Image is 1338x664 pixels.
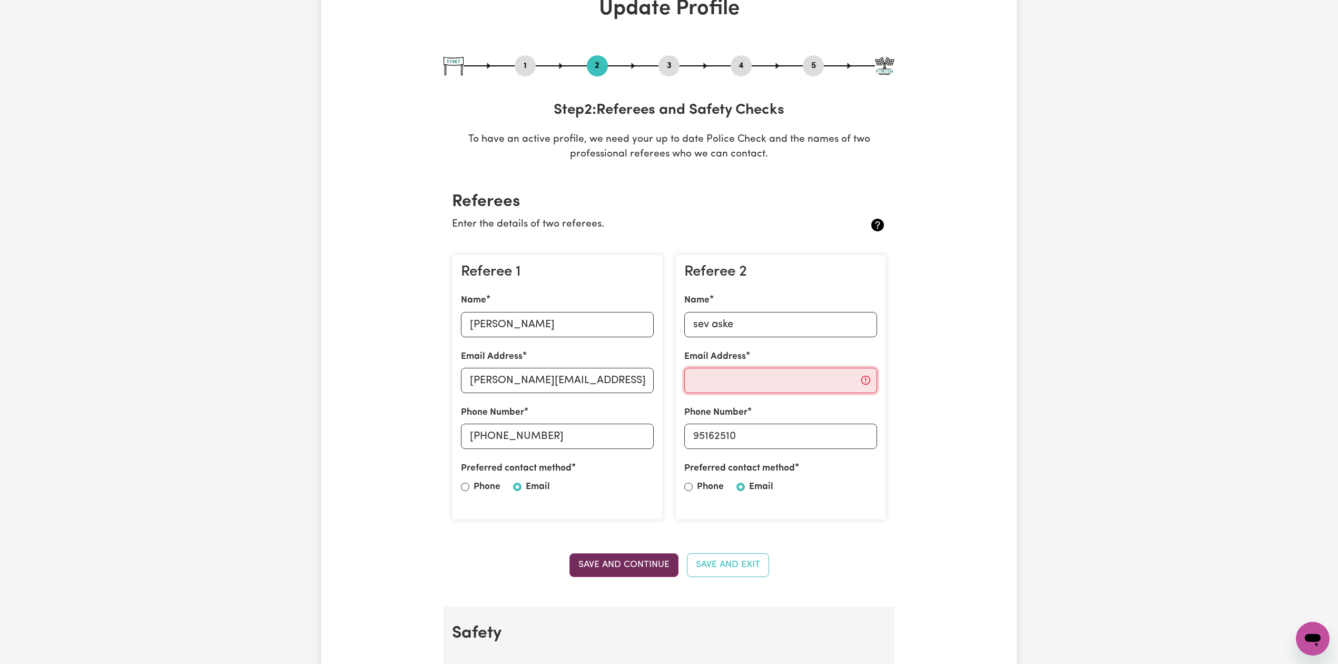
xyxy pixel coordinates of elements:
p: To have an active profile, we need your up to date Police Check and the names of two professional... [444,132,894,163]
label: Preferred contact method [461,462,572,475]
label: Phone Number [461,406,524,419]
button: Save and Exit [687,553,769,577]
p: Enter the details of two referees. [452,217,814,232]
h2: Safety [452,623,886,643]
button: Go to step 1 [515,59,536,73]
label: Phone [697,480,724,494]
h3: Referee 2 [684,263,877,281]
label: Email Address [461,350,523,364]
label: Email [749,480,773,494]
label: Preferred contact method [684,462,795,475]
h3: Referee 1 [461,263,654,281]
h3: Step 2 : Referees and Safety Checks [444,102,894,120]
label: Email Address [684,350,746,364]
label: Phone Number [684,406,747,419]
label: Name [461,294,486,307]
label: Name [684,294,710,307]
label: Email [526,480,550,494]
iframe: Button to launch messaging window [1296,622,1330,656]
button: Go to step 5 [803,59,824,73]
button: Go to step 2 [587,59,608,73]
h2: Referees [452,192,886,212]
label: Phone [474,480,500,494]
button: Go to step 3 [658,59,680,73]
button: Go to step 4 [731,59,752,73]
button: Save and Continue [569,553,678,577]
